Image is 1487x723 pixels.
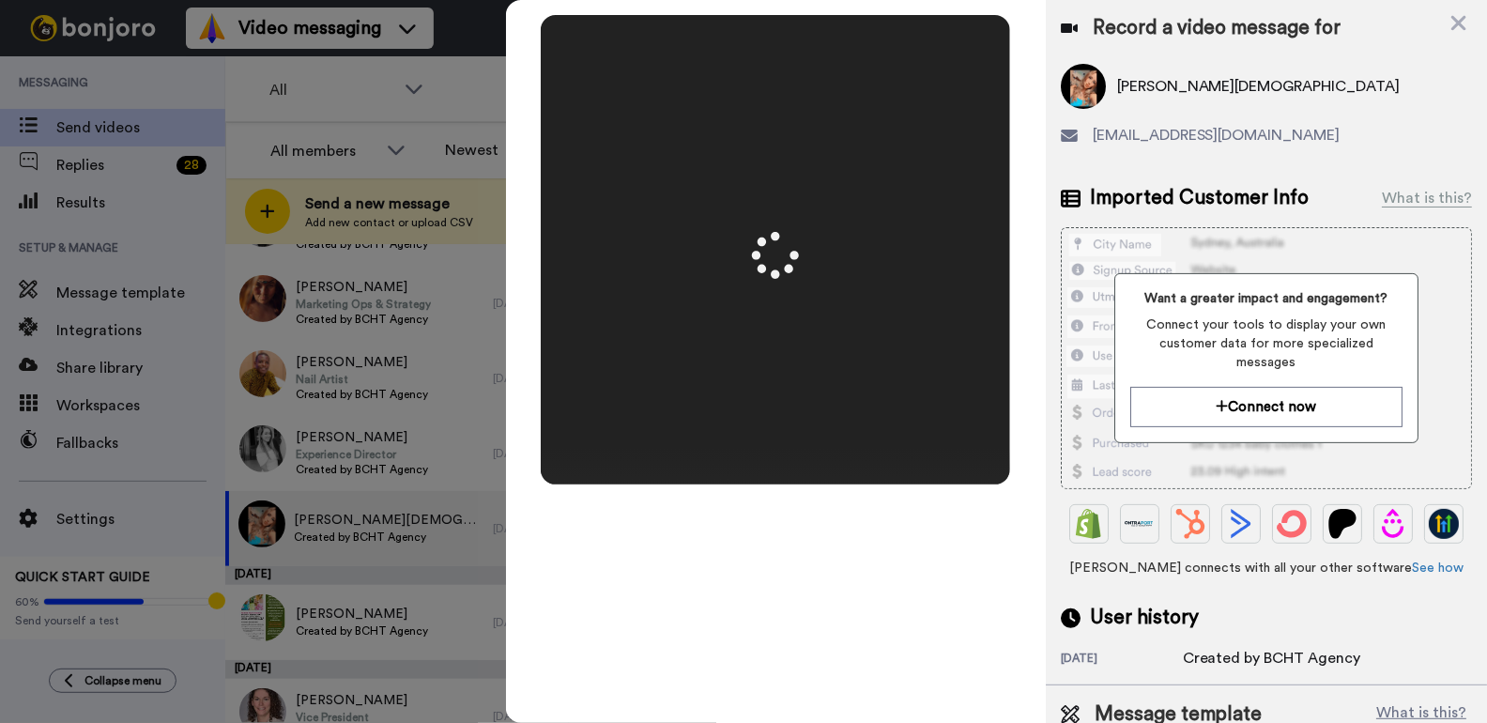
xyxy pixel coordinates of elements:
[1130,289,1403,308] span: Want a greater impact and engagement?
[1125,509,1155,539] img: Ontraport
[1130,315,1403,372] span: Connect your tools to display your own customer data for more specialized messages
[1061,559,1472,577] span: [PERSON_NAME] connects with all your other software
[1090,604,1199,632] span: User history
[1226,509,1256,539] img: ActiveCampaign
[1061,651,1183,669] div: [DATE]
[1412,561,1464,575] a: See how
[1327,509,1357,539] img: Patreon
[1074,509,1104,539] img: Shopify
[1429,509,1459,539] img: GoHighLevel
[1130,387,1403,427] button: Connect now
[1090,184,1310,212] span: Imported Customer Info
[1093,124,1341,146] span: [EMAIL_ADDRESS][DOMAIN_NAME]
[1378,509,1408,539] img: Drip
[1382,187,1472,209] div: What is this?
[1175,509,1205,539] img: Hubspot
[1183,647,1361,669] div: Created by BCHT Agency
[1277,509,1307,539] img: ConvertKit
